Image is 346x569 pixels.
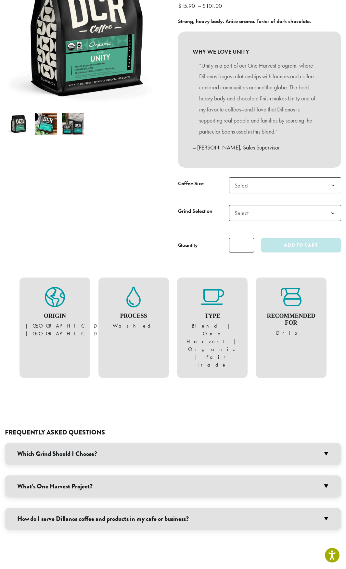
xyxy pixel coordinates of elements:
img: Unity - Image 3 [62,113,84,135]
h3: What’s One Harvest Project? [5,475,341,498]
bdi: 101.00 [202,2,224,9]
p: “Unity is a part of our One Harvest program, where Dillanos forges relationships with farmers and... [199,60,320,137]
span: Select [229,205,341,221]
figure: [GEOGRAPHIC_DATA], [GEOGRAPHIC_DATA] [26,287,83,338]
span: $ [178,2,181,9]
bdi: 15.90 [178,2,197,9]
input: Product quantity [229,238,254,252]
b: Strong, heavy body. Anise aroma. Tastes of dark chocolate. [178,18,311,25]
figure: Blend | One Harvest | Organic | Fair Trade [184,287,241,369]
h3: How do I serve Dillanos coffee and products in my cafe or business? [5,508,341,530]
h4: Process [105,313,162,320]
img: Unity - Image 2 [35,113,57,135]
h4: Type [184,313,241,320]
figure: Washed [105,287,162,330]
span: – [198,2,201,9]
span: Select [232,179,255,192]
button: Add to cart [261,238,341,252]
h4: Origin [26,313,83,320]
figure: Drip [262,287,320,337]
label: Grind Selection [178,207,229,216]
span: Select [232,207,255,219]
span: $ [202,2,206,9]
div: Quantity [178,241,198,249]
label: Coffee Size [178,179,229,188]
h3: Which Grind Should I Choose? [5,443,341,465]
h4: Recommended For [262,313,320,327]
img: Unity [7,113,30,135]
span: Select [229,177,341,193]
h2: Frequently Asked Questions [5,429,341,436]
b: WHY WE LOVE UNITY [193,46,327,57]
p: – [PERSON_NAME], Sales Supervisor [193,142,327,153]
